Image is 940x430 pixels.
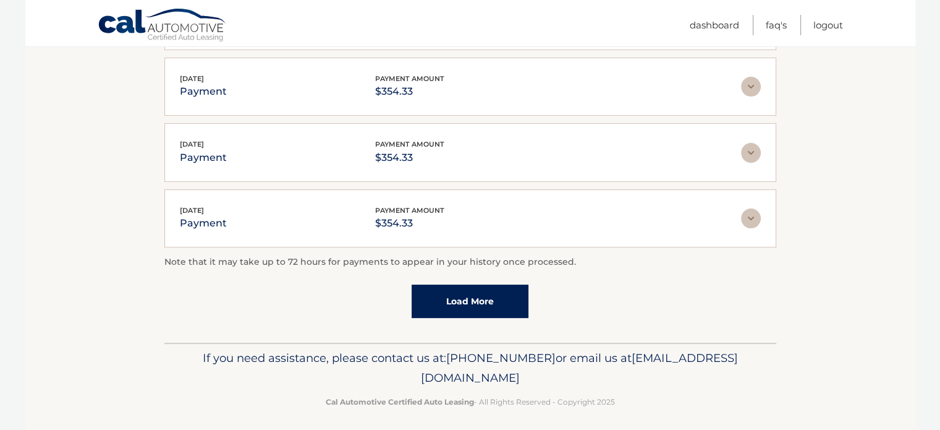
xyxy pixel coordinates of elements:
[326,397,474,406] strong: Cal Automotive Certified Auto Leasing
[446,351,556,365] span: [PHONE_NUMBER]
[375,140,444,148] span: payment amount
[180,206,204,215] span: [DATE]
[375,149,444,166] p: $354.33
[180,215,227,232] p: payment
[690,15,739,35] a: Dashboard
[741,143,761,163] img: accordion-rest.svg
[375,215,444,232] p: $354.33
[412,285,528,318] a: Load More
[172,348,768,388] p: If you need assistance, please contact us at: or email us at
[766,15,787,35] a: FAQ's
[180,140,204,148] span: [DATE]
[741,209,761,228] img: accordion-rest.svg
[164,255,776,270] p: Note that it may take up to 72 hours for payments to appear in your history once processed.
[98,8,227,44] a: Cal Automotive
[180,149,227,166] p: payment
[172,395,768,408] p: - All Rights Reserved - Copyright 2025
[813,15,843,35] a: Logout
[375,74,444,83] span: payment amount
[180,83,227,100] p: payment
[375,83,444,100] p: $354.33
[421,351,738,385] span: [EMAIL_ADDRESS][DOMAIN_NAME]
[375,206,444,215] span: payment amount
[180,74,204,83] span: [DATE]
[741,77,761,97] img: accordion-rest.svg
